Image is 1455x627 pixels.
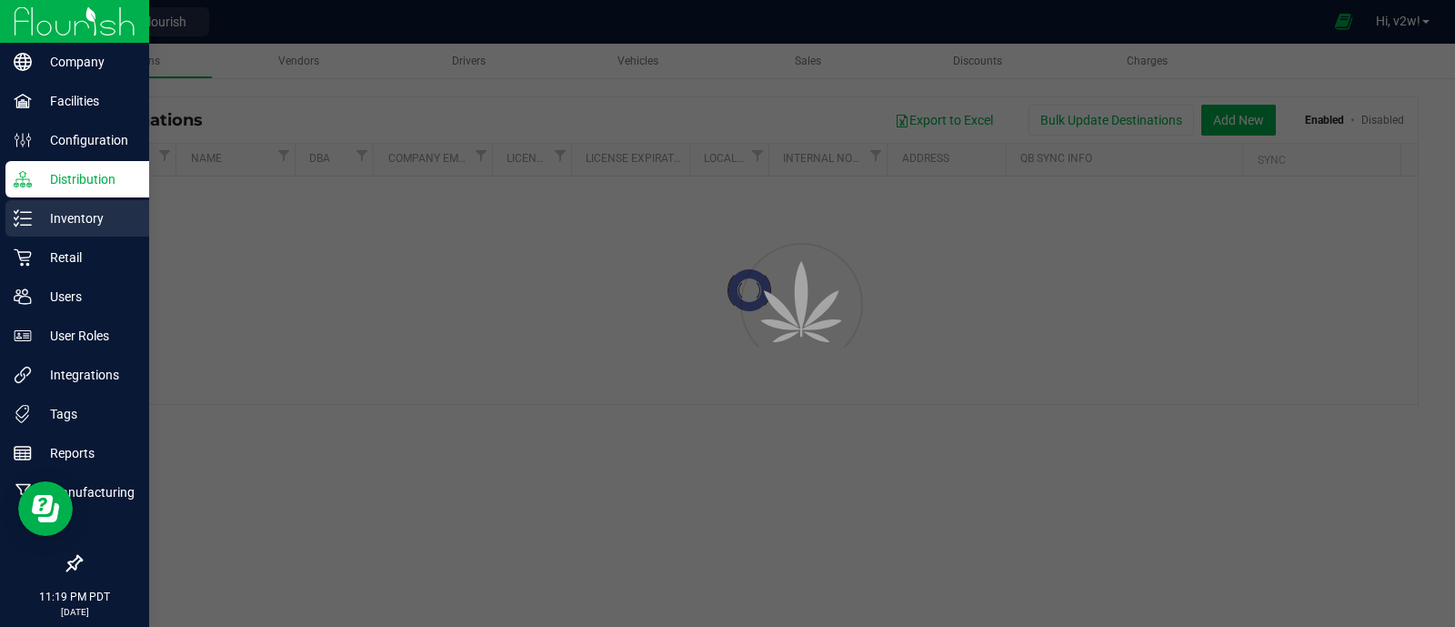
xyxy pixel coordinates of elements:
inline-svg: Users [14,288,32,306]
p: Reports [32,442,141,464]
inline-svg: Company [14,53,32,71]
p: Configuration [32,129,141,151]
inline-svg: Tags [14,405,32,423]
p: Integrations [32,364,141,386]
p: Distribution [32,168,141,190]
p: Retail [32,247,141,268]
inline-svg: Integrations [14,366,32,384]
inline-svg: Inventory [14,209,32,228]
p: [DATE] [8,605,141,619]
inline-svg: Facilities [14,92,32,110]
p: Users [32,286,141,308]
inline-svg: Reports [14,444,32,462]
inline-svg: Configuration [14,131,32,149]
p: Manufacturing [32,481,141,503]
p: Company [32,51,141,73]
p: 11:19 PM PDT [8,589,141,605]
iframe: Resource center [18,481,73,536]
p: User Roles [32,325,141,347]
p: Tags [32,403,141,425]
inline-svg: Manufacturing [14,483,32,501]
inline-svg: Distribution [14,170,32,188]
inline-svg: User Roles [14,327,32,345]
p: Facilities [32,90,141,112]
inline-svg: Retail [14,248,32,267]
p: Inventory [32,207,141,229]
